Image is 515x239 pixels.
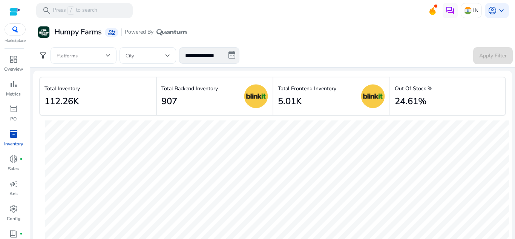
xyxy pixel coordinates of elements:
span: orders [9,105,18,114]
span: group_add [108,29,115,36]
p: Metrics [6,91,21,97]
p: Overview [4,66,23,72]
p: Total Backend Inventory [161,85,218,93]
p: Inventory [4,140,23,147]
span: book_4 [9,229,18,238]
span: bar_chart [9,80,18,89]
h2: 5.01K [278,96,302,107]
p: Press to search [53,6,97,15]
img: Humpy Farms [38,26,49,38]
p: Out Of Stock % [395,85,432,93]
span: search [42,6,51,15]
p: Sales [8,165,19,172]
img: in.svg [464,7,472,14]
h2: 907 [161,96,177,107]
span: fiber_manual_record [20,157,23,160]
span: filter_alt [38,51,48,60]
span: donut_small [9,154,18,163]
p: Ads [9,190,18,197]
span: keyboard_arrow_down [497,6,506,15]
p: Total Inventory [44,85,80,93]
span: settings [9,204,18,213]
h2: 24.61% [395,96,426,107]
a: group_add [105,28,118,37]
span: campaign [9,179,18,188]
p: Marketplace [5,38,26,44]
p: Config [7,215,20,222]
h2: 112.26K [44,96,79,107]
span: / [67,6,74,15]
p: IN [473,4,478,17]
h3: Humpy Farms [54,28,102,37]
span: fiber_manual_record [20,232,23,235]
span: inventory_2 [9,130,18,139]
p: Total Frontend Inventory [278,85,336,93]
img: QC-logo.svg [8,26,22,32]
span: Powered By [125,28,153,36]
p: PO [10,116,17,122]
span: account_circle [488,6,497,15]
span: dashboard [9,55,18,64]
